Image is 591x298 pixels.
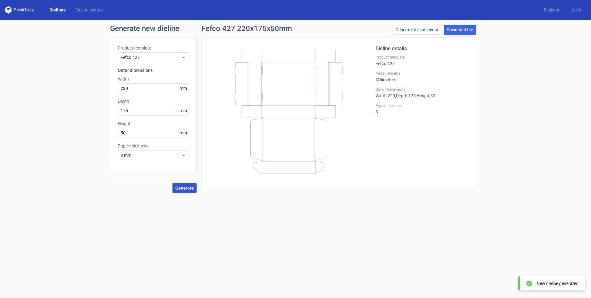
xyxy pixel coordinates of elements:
button: Generate [172,183,197,193]
span: mm [178,84,189,93]
a: Log in [564,7,586,13]
a: Generate diecut layout [393,25,441,35]
label: Depth [118,98,189,104]
span: , Height : 50 [416,93,435,98]
h3: Outer dimensions [118,67,189,73]
label: Measurements [376,71,468,76]
label: Outer Dimensions [376,87,468,92]
span: mm [178,128,189,138]
h1: Generate new dieline [110,25,481,32]
a: Diecut layouts [70,7,108,13]
label: Product template [376,55,468,60]
div: Millimeters [376,71,468,82]
div: 3 [376,103,468,114]
span: Fefco 427 [121,54,181,60]
label: Paper thickness [376,103,468,108]
a: Dielines [45,7,70,13]
a: Register [539,7,564,13]
h1: Fefco 427 220x175x50mm [202,25,292,32]
a: Download file [444,25,476,35]
label: Height [118,121,189,127]
span: mm [178,106,189,115]
label: Width [118,76,189,82]
div: New dieline generated [537,280,579,287]
span: Generate [175,186,194,190]
span: 3 mm [121,152,181,158]
label: Product template [118,45,189,51]
label: Paper thickness [118,143,189,149]
div: Fefco 427 [376,55,468,66]
h2: Dieline details [376,45,468,52]
span: , Depth : 175 [395,93,416,98]
span: Width : 220 [376,93,395,98]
